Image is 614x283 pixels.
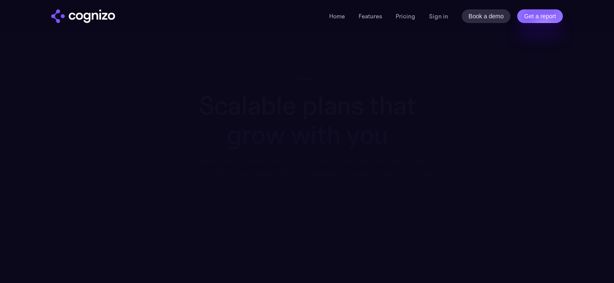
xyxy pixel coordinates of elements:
div: Turn AI search into a primary acquisition channel with deep analytics focused on action. Our ente... [169,156,445,179]
a: Features [359,12,382,20]
a: home [51,9,115,23]
a: Book a demo [462,9,511,23]
a: Pricing [396,12,415,20]
a: Sign in [429,11,448,21]
a: Get a report [517,9,563,23]
a: Home [329,12,345,20]
div: Pricing [297,75,317,83]
h1: Scalable plans that grow with you [169,91,445,150]
img: cognizo logo [51,9,115,23]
